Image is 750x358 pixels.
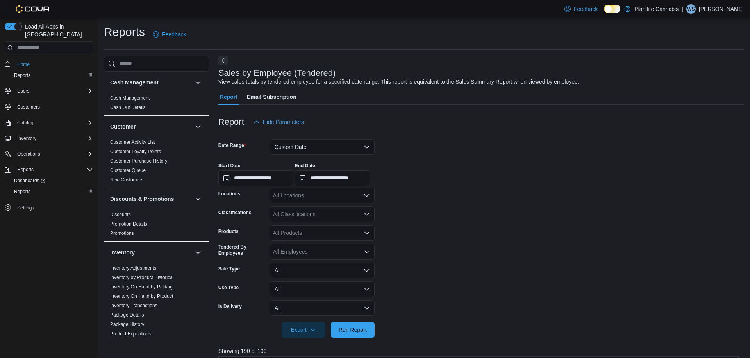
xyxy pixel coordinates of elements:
[270,300,375,316] button: All
[364,192,370,199] button: Open list of options
[110,331,151,337] a: Product Expirations
[110,284,175,290] a: Inventory On Hand by Package
[110,105,146,110] a: Cash Out Details
[263,118,304,126] span: Hide Parameters
[14,177,45,184] span: Dashboards
[2,117,96,128] button: Catalog
[295,170,370,186] input: Press the down key to open a popover containing a calendar.
[14,149,43,159] button: Operations
[686,4,696,14] div: Wyatt Seitz
[270,263,375,278] button: All
[14,134,93,143] span: Inventory
[250,114,307,130] button: Hide Parameters
[11,71,34,80] a: Reports
[110,312,144,318] span: Package Details
[110,221,147,227] a: Promotion Details
[110,249,192,256] button: Inventory
[2,164,96,175] button: Reports
[110,303,157,309] span: Inventory Transactions
[150,27,189,42] a: Feedback
[14,188,30,195] span: Reports
[110,168,146,173] a: Customer Queue
[561,1,601,17] a: Feedback
[110,95,150,101] a: Cash Management
[218,142,246,149] label: Date Range
[14,149,93,159] span: Operations
[331,322,375,338] button: Run Report
[11,187,34,196] a: Reports
[14,102,93,112] span: Customers
[14,134,39,143] button: Inventory
[218,170,293,186] input: Press the down key to open a popover containing a calendar.
[5,55,93,234] nav: Complex example
[14,202,93,212] span: Settings
[110,149,161,155] span: Customer Loyalty Points
[110,293,173,299] span: Inventory On Hand by Product
[8,175,96,186] a: Dashboards
[14,86,93,96] span: Users
[193,248,203,257] button: Inventory
[104,210,209,241] div: Discounts & Promotions
[699,4,744,14] p: [PERSON_NAME]
[14,72,30,79] span: Reports
[110,322,144,327] a: Package History
[17,151,40,157] span: Operations
[17,135,36,141] span: Inventory
[364,230,370,236] button: Open list of options
[14,86,32,96] button: Users
[270,281,375,297] button: All
[110,158,168,164] a: Customer Purchase History
[17,104,40,110] span: Customers
[17,61,30,68] span: Home
[2,149,96,159] button: Operations
[218,285,239,291] label: Use Type
[11,176,93,185] span: Dashboards
[104,24,145,40] h1: Reports
[2,101,96,113] button: Customers
[218,163,241,169] label: Start Date
[218,347,744,355] p: Showing 190 of 190
[14,60,33,69] a: Home
[218,209,252,216] label: Classifications
[110,104,146,111] span: Cash Out Details
[104,93,209,115] div: Cash Management
[110,195,192,203] button: Discounts & Promotions
[218,228,239,234] label: Products
[110,123,192,131] button: Customer
[110,265,156,271] a: Inventory Adjustments
[110,140,155,145] a: Customer Activity List
[16,5,50,13] img: Cova
[110,249,135,256] h3: Inventory
[193,78,203,87] button: Cash Management
[110,275,174,280] a: Inventory by Product Historical
[364,249,370,255] button: Open list of options
[2,202,96,213] button: Settings
[104,138,209,188] div: Customer
[17,166,34,173] span: Reports
[110,195,174,203] h3: Discounts & Promotions
[110,221,147,227] span: Promotion Details
[218,68,336,78] h3: Sales by Employee (Tendered)
[295,163,315,169] label: End Date
[110,79,159,86] h3: Cash Management
[218,117,244,127] h3: Report
[14,203,37,213] a: Settings
[17,88,29,94] span: Users
[8,70,96,81] button: Reports
[110,231,134,236] a: Promotions
[22,23,93,38] span: Load All Apps in [GEOGRAPHIC_DATA]
[339,326,367,334] span: Run Report
[218,266,240,272] label: Sale Type
[604,5,620,13] input: Dark Mode
[682,4,683,14] p: |
[14,165,93,174] span: Reports
[218,191,241,197] label: Locations
[14,118,36,127] button: Catalog
[110,331,151,337] span: Product Expirations
[574,5,598,13] span: Feedback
